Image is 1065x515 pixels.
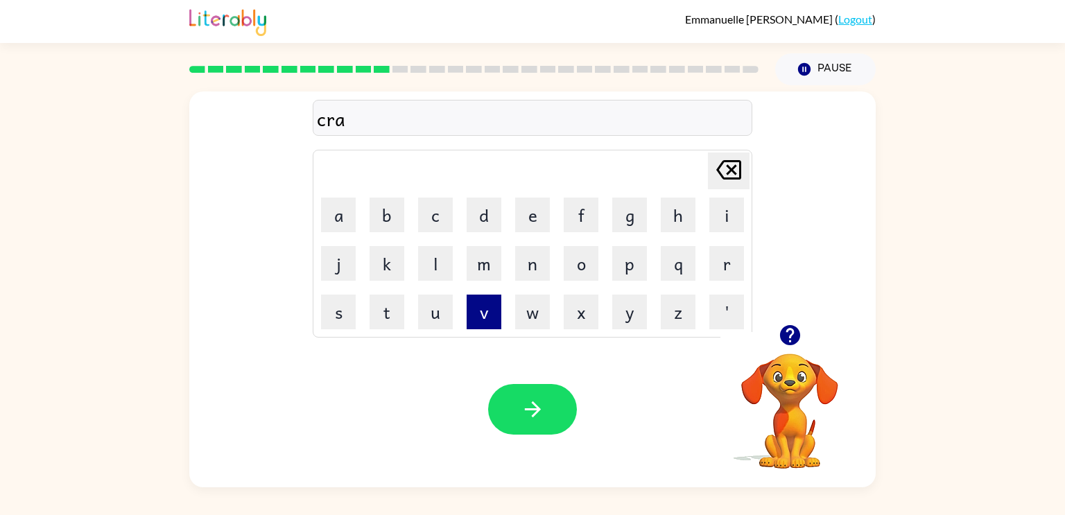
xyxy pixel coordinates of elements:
[515,295,550,329] button: w
[612,295,647,329] button: y
[709,246,744,281] button: r
[418,295,453,329] button: u
[467,295,501,329] button: v
[515,198,550,232] button: e
[564,295,598,329] button: x
[515,246,550,281] button: n
[661,198,695,232] button: h
[661,246,695,281] button: q
[612,246,647,281] button: p
[709,295,744,329] button: '
[612,198,647,232] button: g
[564,198,598,232] button: f
[467,246,501,281] button: m
[685,12,835,26] span: Emmanuelle [PERSON_NAME]
[321,198,356,232] button: a
[467,198,501,232] button: d
[370,246,404,281] button: k
[564,246,598,281] button: o
[709,198,744,232] button: i
[685,12,876,26] div: ( )
[775,53,876,85] button: Pause
[418,198,453,232] button: c
[720,332,859,471] video: Your browser must support playing .mp4 files to use Literably. Please try using another browser.
[370,295,404,329] button: t
[317,104,748,133] div: cra
[321,246,356,281] button: j
[418,246,453,281] button: l
[661,295,695,329] button: z
[370,198,404,232] button: b
[189,6,266,36] img: Literably
[321,295,356,329] button: s
[838,12,872,26] a: Logout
